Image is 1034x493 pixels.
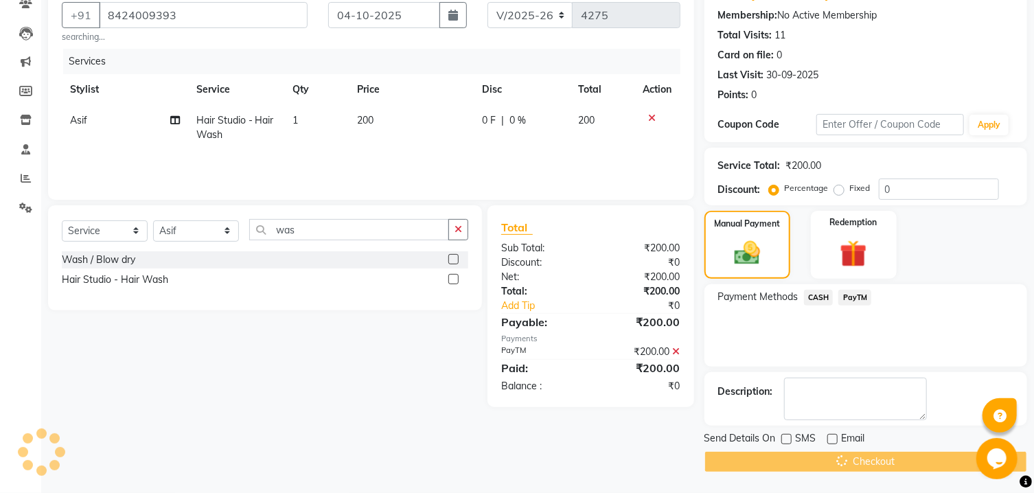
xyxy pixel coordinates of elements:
a: Add Tip [491,299,607,313]
div: Points: [718,88,749,102]
div: ₹200.00 [590,284,690,299]
span: 0 F [482,113,496,128]
button: Apply [969,115,1009,135]
label: Fixed [850,182,871,194]
div: Net: [491,270,590,284]
div: Description: [718,385,773,399]
div: 11 [775,28,786,43]
input: Search by Name/Mobile/Email/Code [99,2,308,28]
div: Payments [501,333,680,345]
div: Service Total: [718,159,781,173]
div: Discount: [491,255,590,270]
div: Membership: [718,8,778,23]
div: Coupon Code [718,117,816,132]
div: Discount: [718,183,761,197]
button: +91 [62,2,100,28]
div: Total Visits: [718,28,772,43]
label: Manual Payment [714,218,780,230]
span: CASH [804,290,834,306]
div: ₹0 [590,379,690,393]
div: ₹200.00 [590,314,690,330]
th: Action [635,74,680,105]
label: Redemption [830,216,877,229]
img: _gift.svg [831,237,875,271]
img: _cash.svg [726,238,768,268]
div: Total: [491,284,590,299]
div: Wash / Blow dry [62,253,135,267]
div: Services [63,49,691,74]
div: Balance : [491,379,590,393]
span: Send Details On [704,431,776,448]
th: Service [188,74,285,105]
div: Payable: [491,314,590,330]
div: 30-09-2025 [767,68,819,82]
span: Hair Studio - Hair Wash [196,114,274,141]
span: 1 [292,114,298,126]
div: ₹200.00 [786,159,822,173]
span: 0 % [509,113,526,128]
th: Qty [284,74,349,105]
div: ₹200.00 [590,270,690,284]
span: 200 [357,114,374,126]
span: Payment Methods [718,290,799,304]
div: ₹200.00 [590,345,690,359]
div: 0 [777,48,783,62]
input: Search or Scan [249,219,449,240]
span: SMS [796,431,816,448]
th: Price [349,74,474,105]
div: ₹200.00 [590,360,690,376]
span: PayTM [838,290,871,306]
div: Card on file: [718,48,774,62]
div: No Active Membership [718,8,1013,23]
span: Asif [70,114,87,126]
th: Disc [474,74,569,105]
small: searching... [62,31,308,43]
th: Total [570,74,635,105]
input: Enter Offer / Coupon Code [816,114,964,135]
div: Last Visit: [718,68,764,82]
span: Email [842,431,865,448]
div: 0 [752,88,757,102]
div: ₹0 [608,299,691,313]
div: PayTM [491,345,590,359]
div: Paid: [491,360,590,376]
iframe: chat widget [976,438,1020,479]
div: ₹200.00 [590,241,690,255]
div: ₹0 [590,255,690,270]
th: Stylist [62,74,188,105]
label: Percentage [785,182,829,194]
span: | [501,113,504,128]
span: 200 [578,114,595,126]
div: Hair Studio - Hair Wash [62,273,168,287]
span: Total [501,220,533,235]
div: Sub Total: [491,241,590,255]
